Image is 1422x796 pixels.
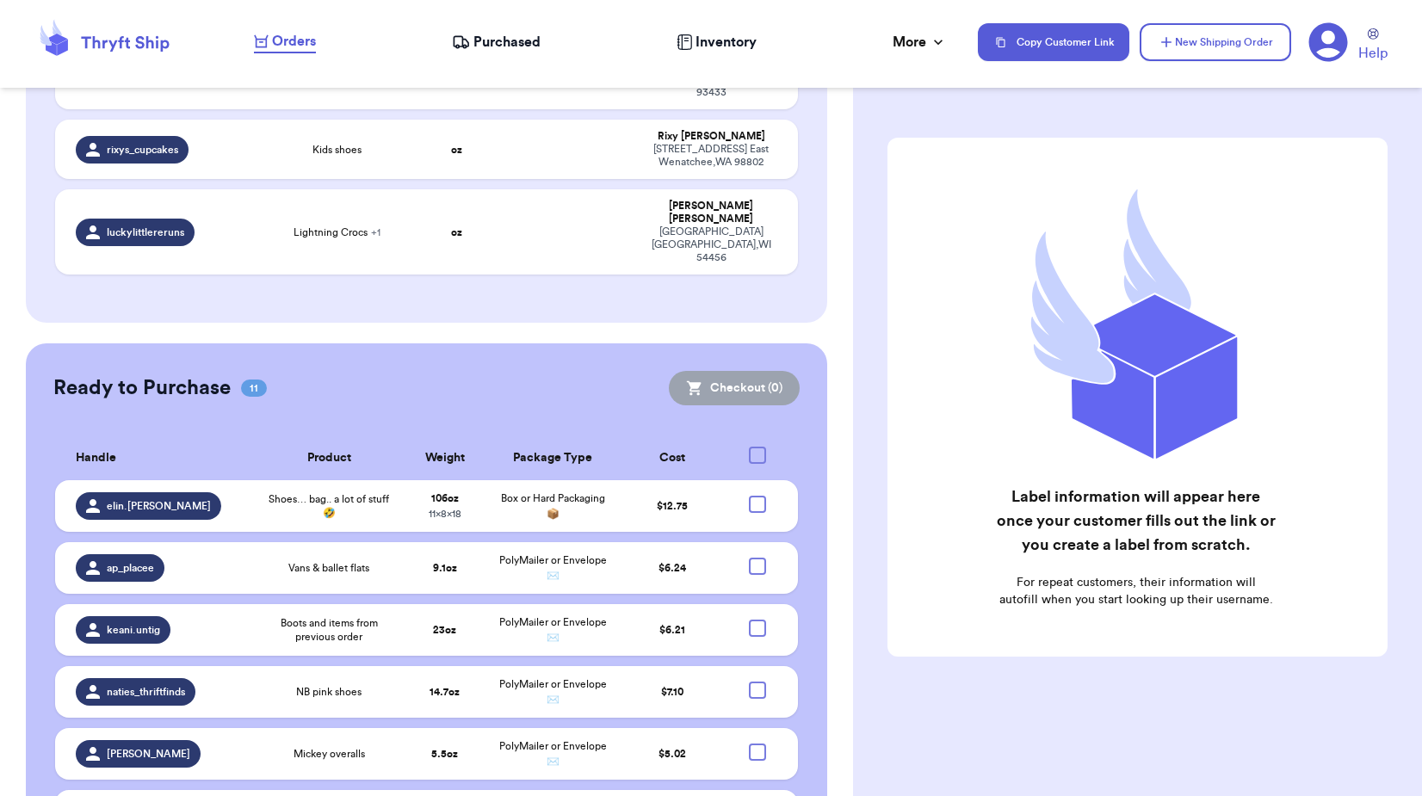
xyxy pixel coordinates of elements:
span: Kids shoes [312,143,362,157]
th: Product [257,436,402,480]
span: Help [1358,43,1388,64]
strong: oz [451,145,462,155]
span: Orders [272,31,316,52]
span: Inventory [696,32,757,52]
span: Boots and items from previous order [268,616,392,644]
strong: 106 oz [431,493,459,503]
span: PolyMailer or Envelope ✉️ [499,679,607,705]
span: $ 5.02 [658,749,686,759]
span: 11 [241,379,267,397]
p: For repeat customers, their information will autofill when you start looking up their username. [995,574,1277,608]
span: luckylittlereruns [107,225,184,239]
button: Checkout (0) [669,371,800,405]
div: [PERSON_NAME] [PERSON_NAME] [645,200,777,225]
a: Inventory [677,32,757,52]
span: Purchased [473,32,541,52]
span: Mickey overalls [294,747,365,761]
strong: 5.5 oz [431,749,458,759]
span: rixys_cupcakes [107,143,178,157]
span: Shoes… bag.. a lot of stuff 🤣 [268,492,392,520]
span: PolyMailer or Envelope ✉️ [499,555,607,581]
span: NB pink shoes [296,685,362,699]
span: + 1 [371,227,380,238]
th: Package Type [488,436,618,480]
span: Box or Hard Packaging 📦 [501,493,605,519]
th: Cost [618,436,726,480]
button: Copy Customer Link [978,23,1129,61]
a: Help [1358,28,1388,64]
strong: 14.7 oz [430,687,460,697]
span: [PERSON_NAME] [107,747,190,761]
span: ap_placee [107,561,154,575]
span: Lightning Crocs [294,225,380,239]
span: elin.[PERSON_NAME] [107,499,211,513]
span: $ 7.10 [661,687,683,697]
span: keani.untig [107,623,160,637]
button: New Shipping Order [1140,23,1291,61]
div: More [893,32,947,52]
a: Purchased [452,32,541,52]
th: Weight [401,436,488,480]
strong: 23 oz [433,625,456,635]
h2: Label information will appear here once your customer fills out the link or you create a label fr... [995,484,1277,557]
span: 11 x 8 x 18 [429,509,461,519]
span: PolyMailer or Envelope ✉️ [499,617,607,643]
a: Orders [254,31,316,53]
span: Handle [76,449,116,467]
strong: 9.1 oz [433,563,457,573]
div: Rixy [PERSON_NAME] [645,130,777,143]
span: Vans & ballet flats [288,561,369,575]
h2: Ready to Purchase [53,374,231,402]
span: $ 6.21 [659,625,685,635]
div: [GEOGRAPHIC_DATA] [GEOGRAPHIC_DATA] , WI 54456 [645,225,777,264]
span: $ 6.24 [658,563,686,573]
span: naties_thriftfinds [107,685,185,699]
span: $ 12.75 [657,501,688,511]
div: [STREET_ADDRESS] East Wenatchee , WA 98802 [645,143,777,169]
span: PolyMailer or Envelope ✉️ [499,741,607,767]
strong: oz [451,227,462,238]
